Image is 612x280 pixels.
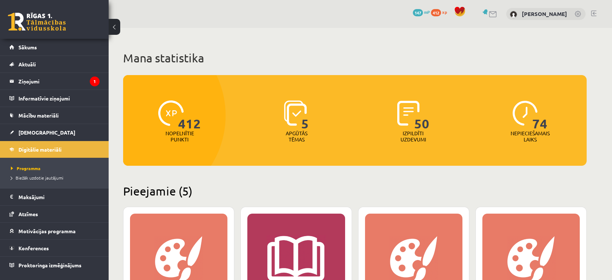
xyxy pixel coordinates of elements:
span: Konferences [18,245,49,251]
p: Izpildīti uzdevumi [399,130,427,143]
a: Konferences [9,240,100,256]
a: 147 mP [413,9,430,15]
p: Apgūtās tēmas [282,130,311,143]
a: Rīgas 1. Tālmācības vidusskola [8,13,66,31]
img: Līva Amanda Zvīne [510,11,517,18]
img: icon-learned-topics-4a711ccc23c960034f471b6e78daf4a3bad4a20eaf4de84257b87e66633f6470.svg [284,100,307,126]
span: Motivācijas programma [18,228,76,234]
legend: Ziņojumi [18,73,100,90]
a: 412 xp [431,9,450,15]
img: icon-completed-tasks-ad58ae20a441b2904462921112bc710f1caf180af7a3daa7317a5a94f2d26646.svg [397,100,420,126]
a: Programma [11,165,101,172]
a: Digitālie materiāli [9,141,100,158]
a: Proktoringa izmēģinājums [9,257,100,273]
span: 74 [532,100,548,130]
span: Biežāk uzdotie jautājumi [11,175,63,181]
h1: Mana statistika [123,51,587,65]
a: Informatīvie ziņojumi [9,90,100,107]
legend: Maksājumi [18,189,100,205]
span: xp [442,9,447,15]
a: Ziņojumi1 [9,73,100,90]
span: Programma [11,165,41,171]
span: mP [424,9,430,15]
p: Nepieciešamais laiks [511,130,550,143]
span: 5 [301,100,309,130]
p: Nopelnītie punkti [165,130,194,143]
span: 412 [431,9,441,16]
a: Motivācijas programma [9,223,100,239]
a: [PERSON_NAME] [522,10,567,17]
a: Mācību materiāli [9,107,100,124]
span: Aktuāli [18,61,36,67]
legend: Informatīvie ziņojumi [18,90,100,107]
span: 147 [413,9,423,16]
a: Atzīmes [9,206,100,222]
img: icon-xp-0682a9bc20223a9ccc6f5883a126b849a74cddfe5390d2b41b4391c66f2066e7.svg [158,100,184,126]
span: Atzīmes [18,211,38,217]
a: Biežāk uzdotie jautājumi [11,174,101,181]
a: Maksājumi [9,189,100,205]
h2: Pieejamie (5) [123,184,587,198]
span: Digitālie materiāli [18,146,62,153]
span: 50 [414,100,429,130]
span: Sākums [18,44,37,50]
i: 1 [90,77,100,86]
span: Proktoringa izmēģinājums [18,262,81,268]
span: 412 [178,100,201,130]
a: [DEMOGRAPHIC_DATA] [9,124,100,141]
a: Sākums [9,39,100,55]
span: [DEMOGRAPHIC_DATA] [18,129,75,136]
span: Mācību materiāli [18,112,59,119]
img: icon-clock-7be60019b62300814b6bd22b8e044499b485619524d84068768e800edab66f18.svg [512,100,538,126]
a: Aktuāli [9,56,100,73]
